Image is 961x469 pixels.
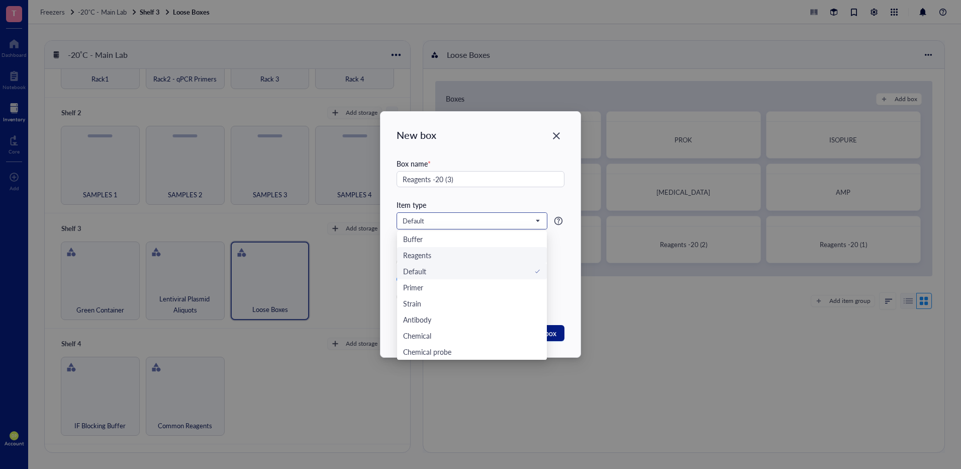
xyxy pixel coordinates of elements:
div: Reagents [403,250,431,261]
input: e.g. DNA protein [397,171,564,187]
span: Close [548,130,564,142]
div: Dimension (height x width) [397,242,564,253]
div: Item type [397,199,564,210]
div: Box name [397,158,564,169]
button: Close [548,128,564,144]
div: Antibody [403,314,431,325]
div: Primer [403,282,423,293]
div: Chemical [403,330,431,341]
span: Default [403,216,539,225]
div: Buffer [403,233,423,245]
div: Strain [403,298,421,309]
div: New box [397,128,564,142]
div: Default [403,266,426,277]
div: Chemical probe [403,346,451,357]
